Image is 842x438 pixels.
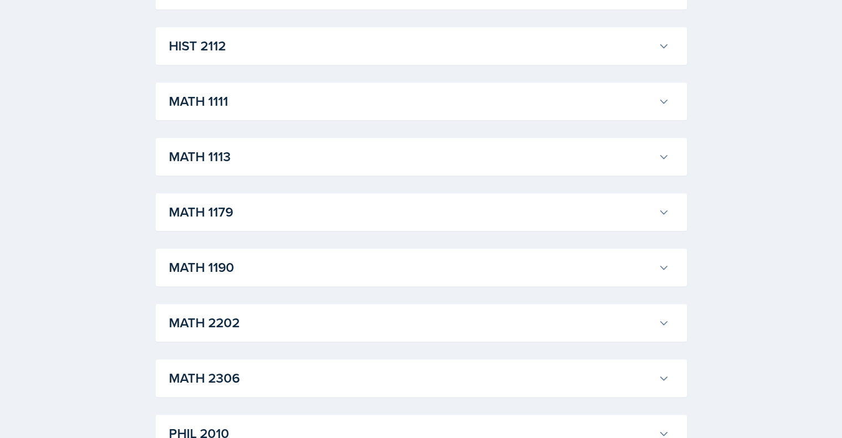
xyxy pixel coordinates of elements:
[169,313,654,333] h3: MATH 2202
[169,147,654,167] h3: MATH 1113
[169,368,654,388] h3: MATH 2306
[167,311,671,335] button: MATH 2202
[169,202,654,222] h3: MATH 1179
[167,145,671,169] button: MATH 1113
[167,34,671,58] button: HIST 2112
[167,89,671,114] button: MATH 1111
[169,257,654,277] h3: MATH 1190
[167,200,671,224] button: MATH 1179
[169,91,654,111] h3: MATH 1111
[169,36,654,56] h3: HIST 2112
[167,255,671,280] button: MATH 1190
[167,366,671,390] button: MATH 2306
